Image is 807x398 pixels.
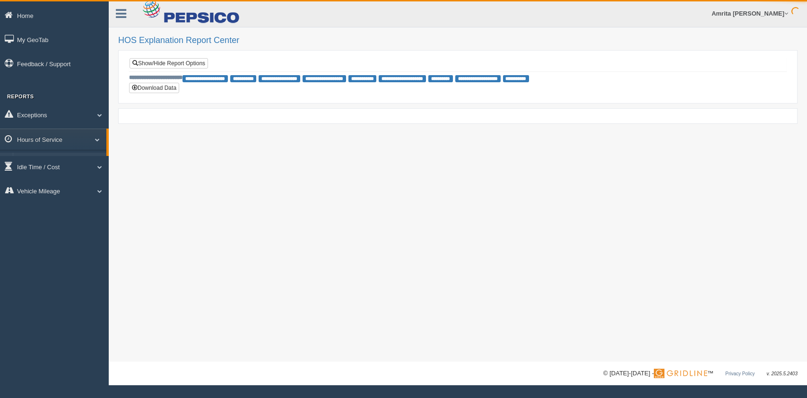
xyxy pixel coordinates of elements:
[130,58,208,69] a: Show/Hide Report Options
[129,83,179,93] button: Download Data
[767,371,798,376] span: v. 2025.5.2403
[654,369,707,378] img: Gridline
[118,36,798,45] h2: HOS Explanation Report Center
[603,369,798,379] div: © [DATE]-[DATE] - ™
[725,371,755,376] a: Privacy Policy
[17,153,106,170] a: HOS Explanation Reports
